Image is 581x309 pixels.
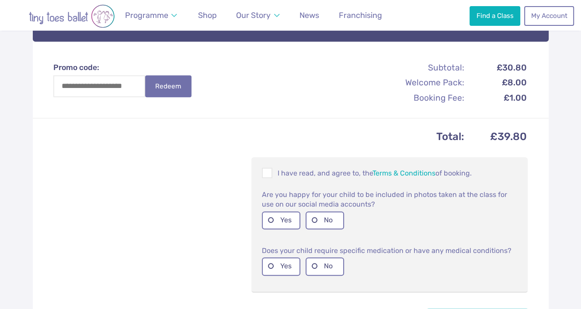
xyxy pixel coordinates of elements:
[236,11,271,20] span: Our Story
[466,76,527,90] td: £8.00
[10,4,133,28] img: tiny toes ballet
[296,6,323,25] a: News
[299,11,319,20] span: News
[125,11,168,20] span: Programme
[466,60,527,75] td: £30.80
[262,257,300,275] label: Yes
[262,189,517,209] p: Are you happy for your child to be included in photos taken at the class for use on our social me...
[232,6,284,25] a: Our Story
[262,211,300,229] label: Yes
[145,75,191,97] button: Redeem
[121,6,181,25] a: Programme
[466,91,527,105] td: £1.00
[306,257,344,275] label: No
[262,168,517,178] p: I have read, and agree to, the of booking.
[306,211,344,229] label: No
[339,11,382,20] span: Franchising
[335,6,386,25] a: Franchising
[371,76,465,90] th: Welcome Pack:
[470,6,520,25] a: Find a Class
[466,128,527,146] td: £39.80
[524,6,574,25] a: My Account
[194,6,221,25] a: Shop
[371,91,465,105] th: Booking Fee:
[198,11,217,20] span: Shop
[372,169,435,177] a: Terms & Conditions
[53,62,200,73] label: Promo code:
[54,128,465,146] th: Total:
[371,60,465,75] th: Subtotal:
[262,245,517,256] p: Does your child require specific medication or have any medical conditions?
